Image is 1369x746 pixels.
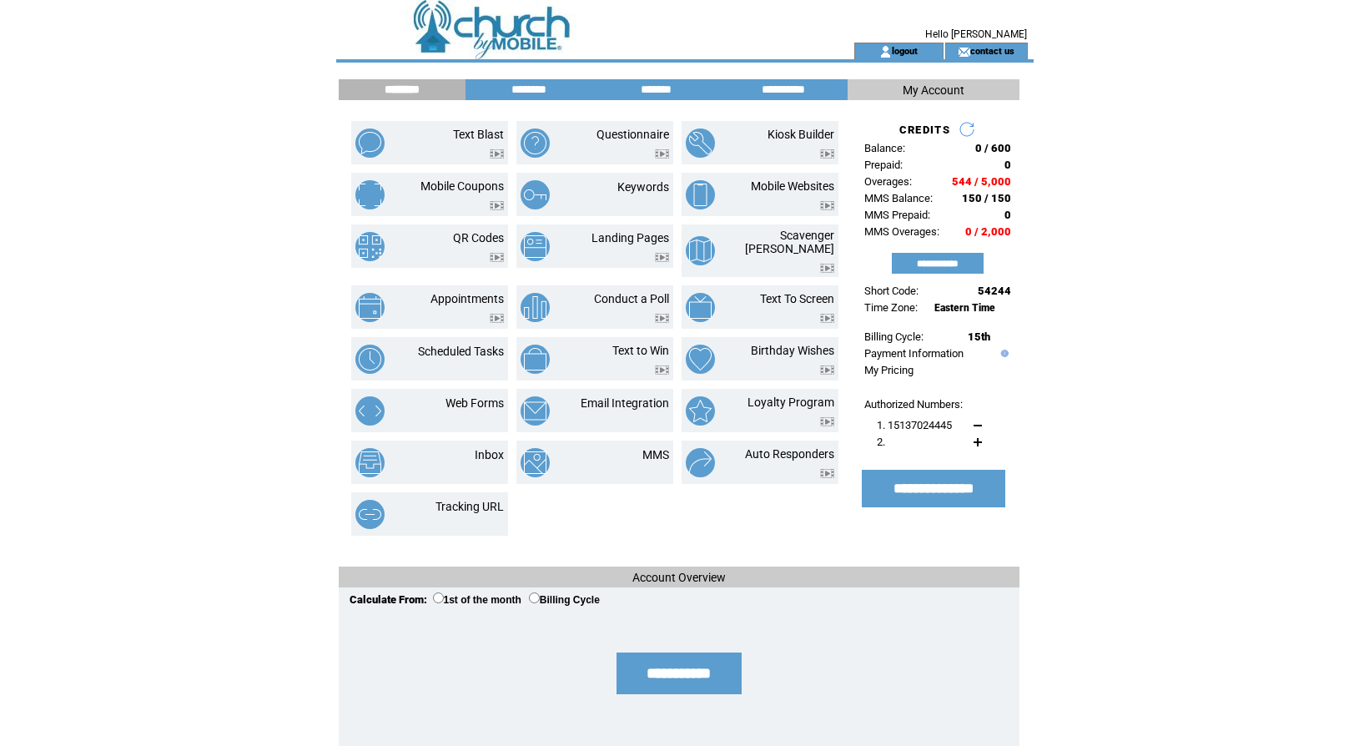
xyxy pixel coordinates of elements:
[820,314,834,323] img: video.png
[529,592,540,603] input: Billing Cycle
[820,149,834,159] img: video.png
[978,285,1011,297] span: 54244
[617,180,669,194] a: Keywords
[864,364,914,376] a: My Pricing
[453,128,504,141] a: Text Blast
[962,192,1011,204] span: 150 / 150
[355,448,385,477] img: inbox.png
[355,500,385,529] img: tracking-url.png
[435,500,504,513] a: Tracking URL
[355,345,385,374] img: scheduled-tasks.png
[958,45,970,58] img: contact_us_icon.gif
[877,436,885,448] span: 2.
[433,592,444,603] input: 1st of the month
[975,142,1011,154] span: 0 / 600
[952,175,1011,188] span: 544 / 5,000
[760,292,834,305] a: Text To Screen
[420,179,504,193] a: Mobile Coupons
[747,396,834,409] a: Loyalty Program
[355,293,385,322] img: appointments.png
[418,345,504,358] a: Scheduled Tasks
[686,293,715,322] img: text-to-screen.png
[820,201,834,210] img: video.png
[655,253,669,262] img: video.png
[864,142,905,154] span: Balance:
[433,594,521,606] label: 1st of the month
[355,396,385,426] img: web-forms.png
[521,396,550,426] img: email-integration.png
[864,159,903,171] span: Prepaid:
[686,129,715,158] img: kiosk-builder.png
[925,28,1027,40] span: Hello [PERSON_NAME]
[596,128,669,141] a: Questionnaire
[768,128,834,141] a: Kiosk Builder
[864,285,919,297] span: Short Code:
[453,231,504,244] a: QR Codes
[655,149,669,159] img: video.png
[490,314,504,323] img: video.png
[934,302,995,314] span: Eastern Time
[591,231,669,244] a: Landing Pages
[1004,159,1011,171] span: 0
[355,129,385,158] img: text-blast.png
[655,314,669,323] img: video.png
[632,571,726,584] span: Account Overview
[686,345,715,374] img: birthday-wishes.png
[864,175,912,188] span: Overages:
[529,594,600,606] label: Billing Cycle
[892,45,918,56] a: logout
[751,344,834,357] a: Birthday Wishes
[594,292,669,305] a: Conduct a Poll
[521,232,550,261] img: landing-pages.png
[997,350,1009,357] img: help.gif
[879,45,892,58] img: account_icon.gif
[350,593,427,606] span: Calculate From:
[490,253,504,262] img: video.png
[521,129,550,158] img: questionnaire.png
[864,330,924,343] span: Billing Cycle:
[445,396,504,410] a: Web Forms
[355,180,385,209] img: mobile-coupons.png
[864,225,939,238] span: MMS Overages:
[864,192,933,204] span: MMS Balance:
[970,45,1014,56] a: contact us
[686,180,715,209] img: mobile-websites.png
[751,179,834,193] a: Mobile Websites
[521,180,550,209] img: keywords.png
[965,225,1011,238] span: 0 / 2,000
[820,469,834,478] img: video.png
[820,417,834,426] img: video.png
[864,301,918,314] span: Time Zone:
[521,448,550,477] img: mms.png
[877,419,952,431] span: 1. 15137024445
[612,344,669,357] a: Text to Win
[490,149,504,159] img: video.png
[655,365,669,375] img: video.png
[745,447,834,461] a: Auto Responders
[820,365,834,375] img: video.png
[430,292,504,305] a: Appointments
[864,347,964,360] a: Payment Information
[521,345,550,374] img: text-to-win.png
[355,232,385,261] img: qr-codes.png
[686,236,715,265] img: scavenger-hunt.png
[581,396,669,410] a: Email Integration
[968,330,990,343] span: 15th
[820,264,834,273] img: video.png
[745,229,834,255] a: Scavenger [PERSON_NAME]
[903,83,964,97] span: My Account
[490,201,504,210] img: video.png
[864,209,930,221] span: MMS Prepaid:
[686,396,715,426] img: loyalty-program.png
[864,398,963,411] span: Authorized Numbers:
[899,123,950,136] span: CREDITS
[642,448,669,461] a: MMS
[521,293,550,322] img: conduct-a-poll.png
[475,448,504,461] a: Inbox
[1004,209,1011,221] span: 0
[686,448,715,477] img: auto-responders.png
